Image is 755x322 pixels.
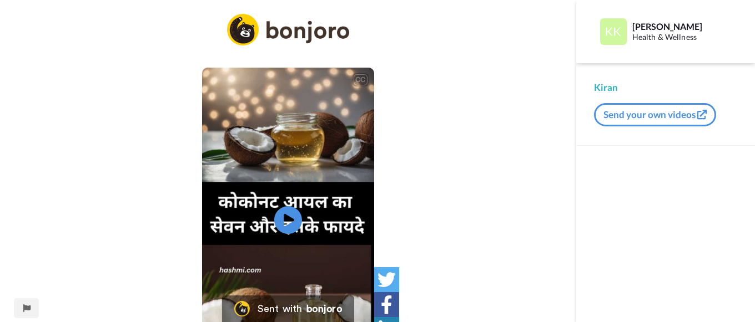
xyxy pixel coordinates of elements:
[227,14,349,45] img: logo_full.png
[258,304,302,314] div: Sent with
[306,304,342,314] div: bonjoro
[222,295,354,322] a: Bonjoro LogoSent withbonjoro
[632,33,737,42] div: Health & Wellness
[600,18,627,45] img: Profile Image
[632,21,737,32] div: [PERSON_NAME]
[594,103,716,126] button: Send your own videos
[234,301,250,316] img: Bonjoro Logo
[354,74,368,85] div: CC
[594,81,737,94] div: Kiran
